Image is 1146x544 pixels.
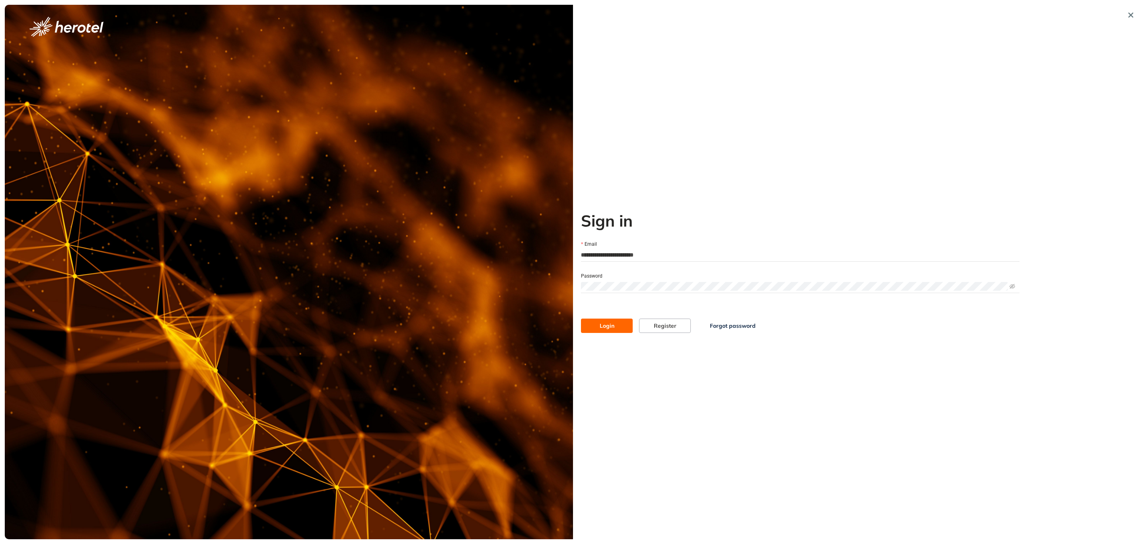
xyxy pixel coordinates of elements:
[581,211,1019,230] h2: Sign in
[17,17,116,37] button: logo
[710,321,756,330] span: Forgot password
[581,241,597,248] label: Email
[29,17,103,37] img: logo
[1010,284,1015,289] span: eye-invisible
[639,319,691,333] button: Register
[581,282,1008,291] input: Password
[581,272,602,280] label: Password
[654,321,676,330] span: Register
[581,319,633,333] button: Login
[600,321,614,330] span: Login
[697,319,768,333] button: Forgot password
[581,249,1019,261] input: Email
[5,5,573,539] img: cover image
